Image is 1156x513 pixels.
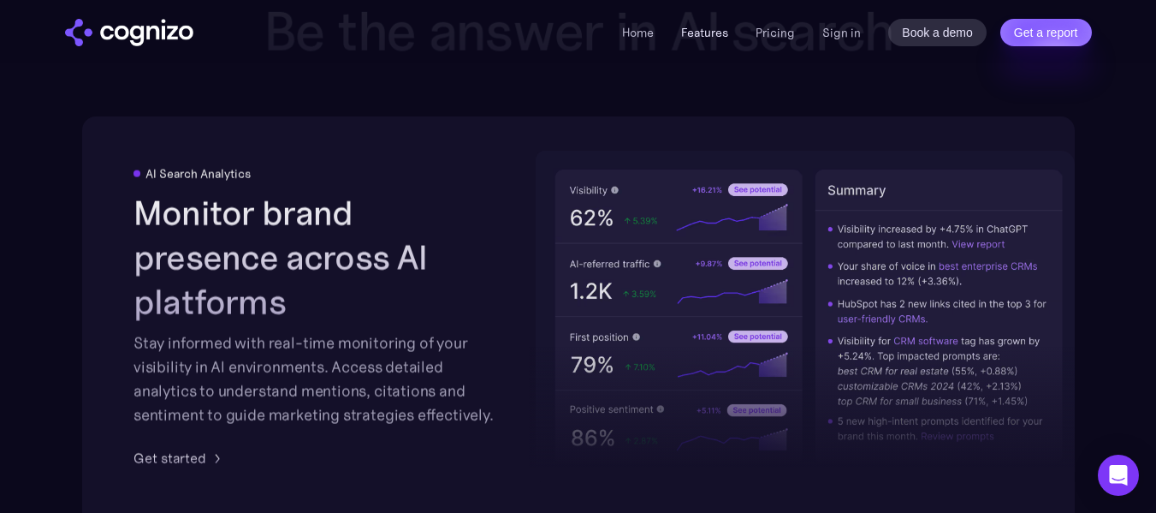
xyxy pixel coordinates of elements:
[681,25,728,40] a: Features
[65,19,193,46] a: home
[1000,19,1092,46] a: Get a report
[536,151,1082,482] img: AI visibility metrics performance insights
[822,22,861,43] a: Sign in
[44,45,122,58] div: Domain: [URL]
[622,25,654,40] a: Home
[48,27,84,41] div: v 4.0.25
[1098,455,1139,496] div: Open Intercom Messenger
[189,101,288,112] div: Keywords by Traffic
[27,27,41,41] img: logo_orange.svg
[170,99,184,113] img: tab_keywords_by_traffic_grey.svg
[756,25,795,40] a: Pricing
[133,331,500,427] div: Stay informed with real-time monitoring of your visibility in AI environments. Access detailed an...
[145,167,251,181] div: AI Search Analytics
[65,101,153,112] div: Domain Overview
[27,45,41,58] img: website_grey.svg
[133,191,500,325] h2: Monitor brand presence across AI platforms
[888,19,987,46] a: Book a demo
[65,19,193,46] img: cognizo logo
[133,448,227,468] a: Get started
[46,99,60,113] img: tab_domain_overview_orange.svg
[133,448,206,468] div: Get started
